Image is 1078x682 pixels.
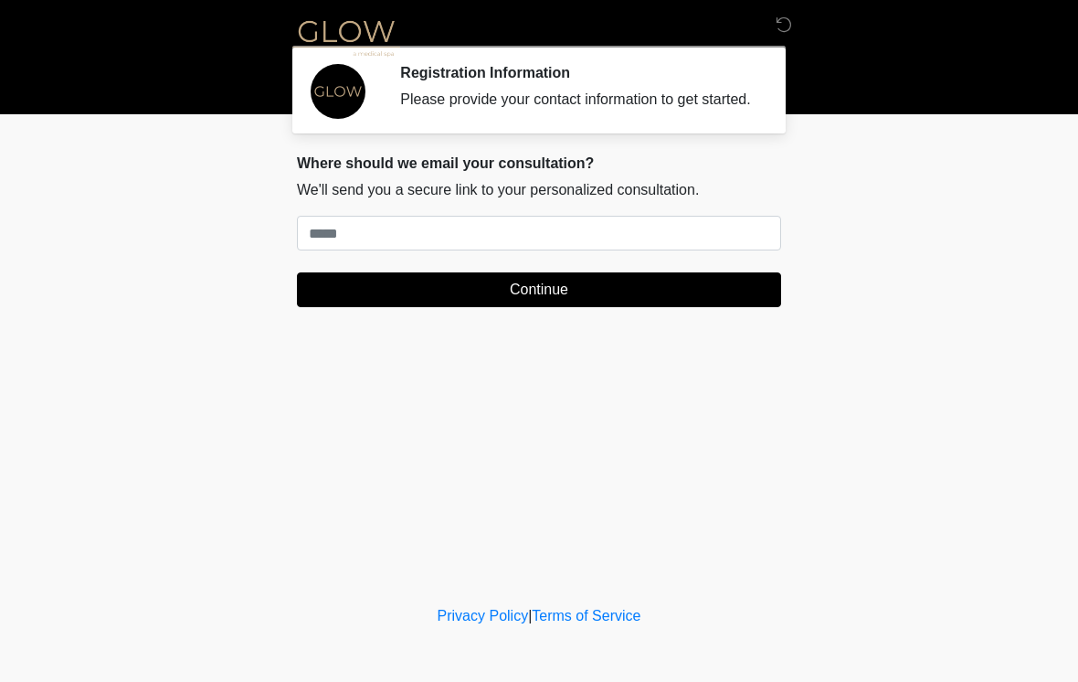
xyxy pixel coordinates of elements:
[297,155,781,172] h2: Where should we email your consultation?
[311,64,365,119] img: Agent Avatar
[297,272,781,307] button: Continue
[528,608,532,623] a: |
[297,179,781,201] p: We'll send you a secure link to your personalized consultation.
[279,14,414,60] img: Glow Medical Spa Logo
[400,89,754,111] div: Please provide your contact information to get started.
[532,608,640,623] a: Terms of Service
[438,608,529,623] a: Privacy Policy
